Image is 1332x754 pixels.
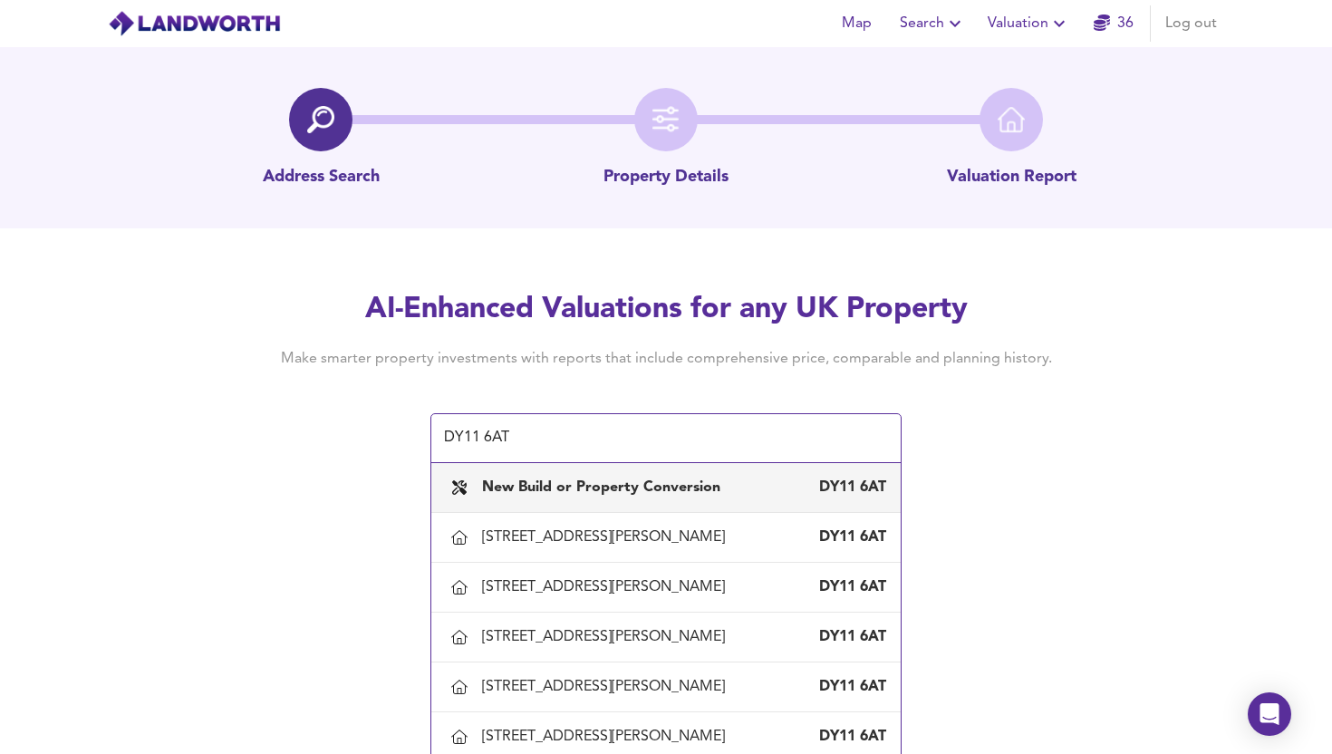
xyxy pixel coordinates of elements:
[1165,11,1217,36] span: Log out
[1158,5,1224,42] button: Log out
[603,166,729,189] p: Property Details
[482,727,732,747] div: [STREET_ADDRESS][PERSON_NAME]
[814,627,886,647] div: DY11 6AT
[253,349,1079,369] h4: Make smarter property investments with reports that include comprehensive price, comparable and p...
[1248,692,1291,736] div: Open Intercom Messenger
[988,11,1070,36] span: Valuation
[652,106,680,133] img: filter-icon
[482,527,732,547] div: [STREET_ADDRESS][PERSON_NAME]
[253,290,1079,330] h2: AI-Enhanced Valuations for any UK Property
[814,727,886,747] div: DY11 6AT
[814,527,886,547] div: DY11 6AT
[835,11,878,36] span: Map
[814,478,886,498] div: DY11 6AT
[482,677,732,697] div: [STREET_ADDRESS][PERSON_NAME]
[998,106,1025,133] img: home-icon
[980,5,1077,42] button: Valuation
[947,166,1076,189] p: Valuation Report
[827,5,885,42] button: Map
[814,577,886,597] div: DY11 6AT
[814,677,886,697] div: DY11 6AT
[439,421,866,456] input: Enter a postcode to start...
[893,5,973,42] button: Search
[1085,5,1143,42] button: 36
[900,11,966,36] span: Search
[263,166,380,189] p: Address Search
[307,106,334,133] img: search-icon
[482,627,732,647] div: [STREET_ADDRESS][PERSON_NAME]
[482,577,732,597] div: [STREET_ADDRESS][PERSON_NAME]
[482,480,720,495] b: New Build or Property Conversion
[1094,11,1134,36] a: 36
[108,10,281,37] img: logo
